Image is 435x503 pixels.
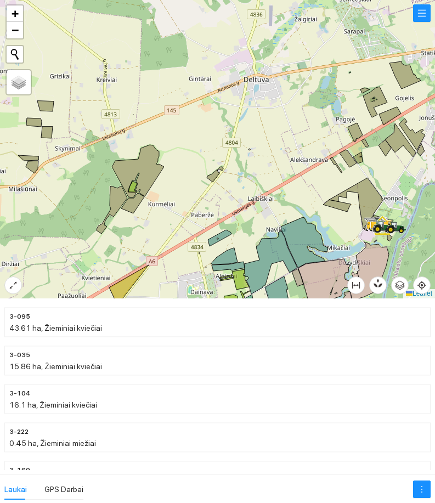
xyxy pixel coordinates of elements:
[414,281,430,290] span: aim
[7,5,23,22] a: Zoom in
[347,276,365,294] button: column-width
[413,481,431,498] button: more
[414,485,430,494] span: more
[4,483,27,495] div: Laukai
[9,400,97,409] span: 16.1 ha, Žieminiai kviečiai
[4,276,22,294] button: expand-alt
[9,466,30,476] span: 3-160
[9,427,29,438] span: 3-222
[9,362,102,371] span: 15.86 ha, Žieminiai kviečiai
[7,22,23,38] a: Zoom out
[7,70,31,94] a: Layers
[9,324,102,332] span: 43.61 ha, Žieminiai kviečiai
[9,389,30,399] span: 3-104
[12,7,19,20] span: +
[9,312,30,323] span: 3-095
[5,281,21,290] span: expand-alt
[12,23,19,37] span: −
[348,281,364,290] span: column-width
[413,4,431,22] button: menu
[9,351,30,361] span: 3-035
[406,290,432,297] a: Leaflet
[413,276,431,294] button: aim
[9,439,96,448] span: 0.45 ha, Žieminiai miežiai
[7,46,23,63] button: Initiate a new search
[414,9,430,18] span: menu
[44,483,83,495] div: GPS Darbai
